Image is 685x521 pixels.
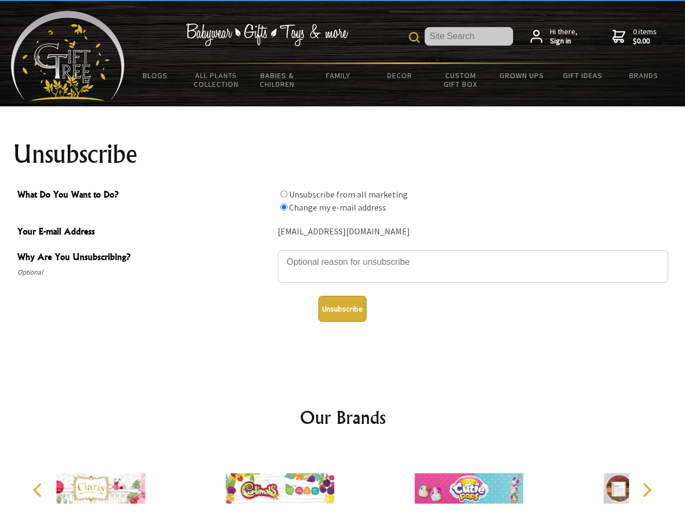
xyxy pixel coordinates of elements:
[186,64,247,96] a: All Plants Collection
[550,27,578,46] span: Hi there,
[635,478,658,502] button: Next
[17,266,272,279] span: Optional
[278,250,668,283] textarea: Why Are You Unsubscribing?
[11,11,125,101] img: Babyware - Gifts - Toys and more...
[612,27,657,46] a: 0 items$0.00
[613,64,675,87] a: Brands
[280,204,287,211] input: What Do You Want to Do?
[17,250,272,266] span: Why Are You Unsubscribing?
[409,32,420,43] img: product search
[17,225,272,240] span: Your E-mail Address
[247,64,308,96] a: Babies & Children
[13,141,673,167] h1: Unsubscribe
[289,189,408,200] label: Unsubscribe from all marketing
[125,64,186,87] a: BLOGS
[425,27,513,46] input: Site Search
[17,188,272,204] span: What Do You Want to Do?
[552,64,613,87] a: Gift Ideas
[369,64,430,87] a: Decor
[430,64,491,96] a: Custom Gift Box
[633,36,657,46] strong: $0.00
[278,224,668,240] div: [EMAIL_ADDRESS][DOMAIN_NAME]
[27,478,51,502] button: Previous
[550,36,578,46] strong: Sign in
[185,23,348,46] img: Babywear - Gifts - Toys & more
[318,296,367,322] button: Unsubscribe
[633,27,657,46] span: 0 items
[308,64,369,87] a: Family
[22,404,664,430] h2: Our Brands
[491,64,552,87] a: Grown Ups
[530,27,578,46] a: Hi there,Sign in
[280,190,287,198] input: What Do You Want to Do?
[289,202,386,213] label: Change my e-mail address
